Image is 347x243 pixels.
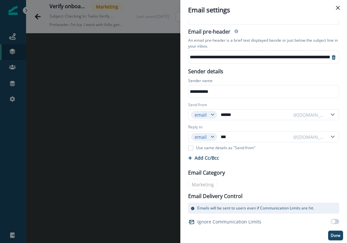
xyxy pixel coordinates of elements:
p: Use same details as "Send from" [196,145,256,151]
p: Sender name [188,78,213,85]
p: Email Delivery Control [188,192,243,200]
button: Add Cc/Bcc [188,155,219,161]
div: email [195,111,208,118]
div: email [195,134,208,140]
p: Done [331,233,340,238]
button: Close [333,3,343,13]
label: Send from [188,102,207,108]
button: Done [328,231,343,240]
label: Reply to [188,124,202,130]
p: Sender details [184,66,227,75]
div: @[DOMAIN_NAME] [293,111,325,118]
div: @[DOMAIN_NAME] [293,134,325,140]
p: Emails will be sent to users even if Communication Limits are hit. [197,205,314,211]
p: Email Category [188,169,225,177]
p: Ignore Communication Limits [197,218,261,225]
p: An email pre-header is a brief text displayed beside or just below the subject line in your inbox. [188,36,339,50]
h2: Email pre-header [188,29,230,36]
div: Email settings [188,5,339,15]
svg: remove-preheader [331,55,336,60]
